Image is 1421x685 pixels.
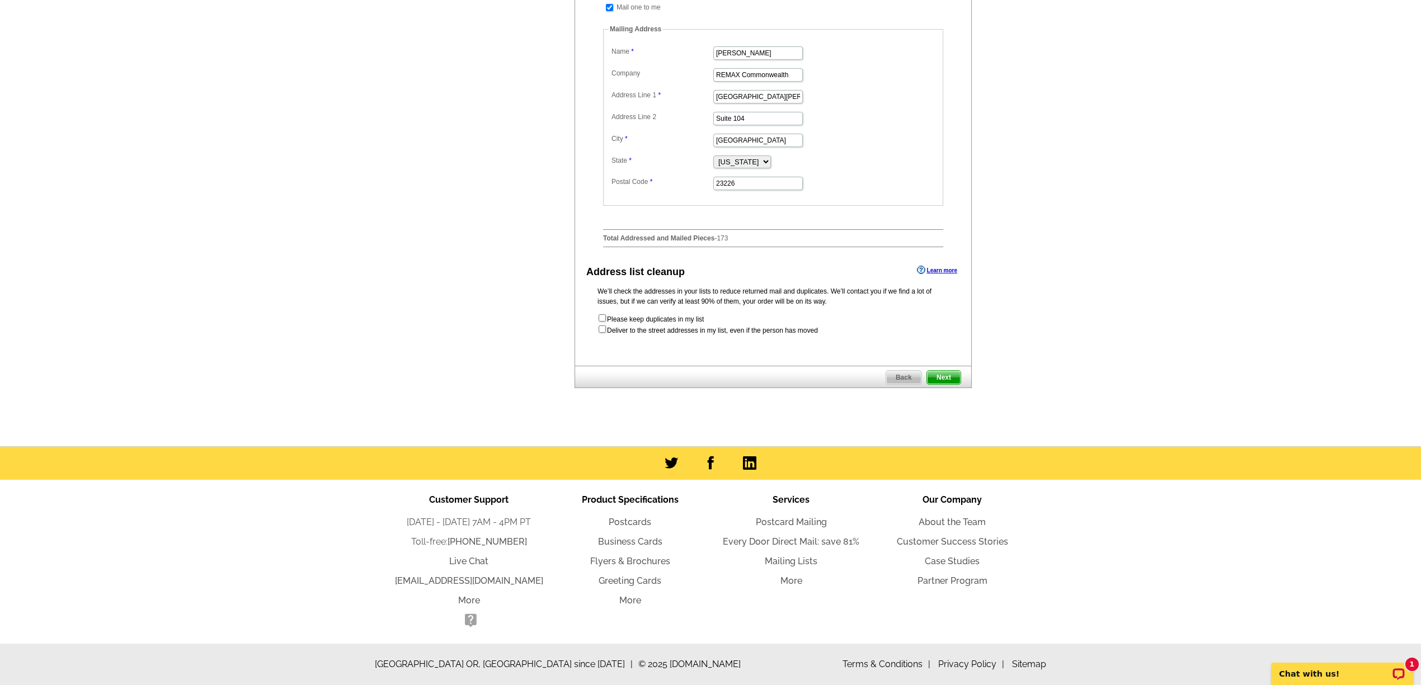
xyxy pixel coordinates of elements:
[765,556,817,566] a: Mailing Lists
[923,494,982,505] span: Our Company
[395,575,543,586] a: [EMAIL_ADDRESS][DOMAIN_NAME]
[598,536,662,547] a: Business Cards
[611,155,712,166] label: State
[597,313,949,336] form: Please keep duplicates in my list Deliver to the street addresses in my list, even if the person ...
[609,517,651,527] a: Postcards
[611,112,712,122] label: Address Line 2
[388,535,549,549] li: Toll-free:
[611,46,712,56] label: Name
[780,575,802,586] a: More
[616,2,661,13] td: Mail one to me
[611,177,712,187] label: Postal Code
[611,90,712,100] label: Address Line 1
[590,556,670,566] a: Flyers & Brochures
[375,658,633,671] span: [GEOGRAPHIC_DATA] OR, [GEOGRAPHIC_DATA] since [DATE]
[897,536,1008,547] a: Customer Success Stories
[938,659,1004,669] a: Privacy Policy
[1012,659,1046,669] a: Sitemap
[886,370,922,385] a: Back
[429,494,509,505] span: Customer Support
[599,575,661,586] a: Greeting Cards
[717,234,728,242] span: 173
[609,24,662,34] legend: Mailing Address
[611,68,712,78] label: Company
[927,371,961,384] span: Next
[723,536,859,547] a: Every Door Direct Mail: save 81%
[1264,650,1421,685] iframe: LiveChat chat widget
[638,658,741,671] span: © 2025 [DOMAIN_NAME]
[586,264,685,280] div: Address list cleanup
[917,575,987,586] a: Partner Program
[449,556,488,566] a: Live Chat
[611,134,712,144] label: City
[388,516,549,529] li: [DATE] - [DATE] 7AM - 4PM PT
[582,494,679,505] span: Product Specifications
[619,595,641,606] a: More
[886,371,921,384] span: Back
[597,286,949,306] p: We’ll check the addresses in your lists to reduce returned mail and duplicates. We’ll contact you...
[458,595,480,606] a: More
[843,659,930,669] a: Terms & Conditions
[773,494,810,505] span: Services
[603,234,714,242] strong: Total Addressed and Mailed Pieces
[917,266,957,275] a: Learn more
[925,556,980,566] a: Case Studies
[756,517,827,527] a: Postcard Mailing
[919,517,986,527] a: About the Team
[448,536,527,547] a: [PHONE_NUMBER]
